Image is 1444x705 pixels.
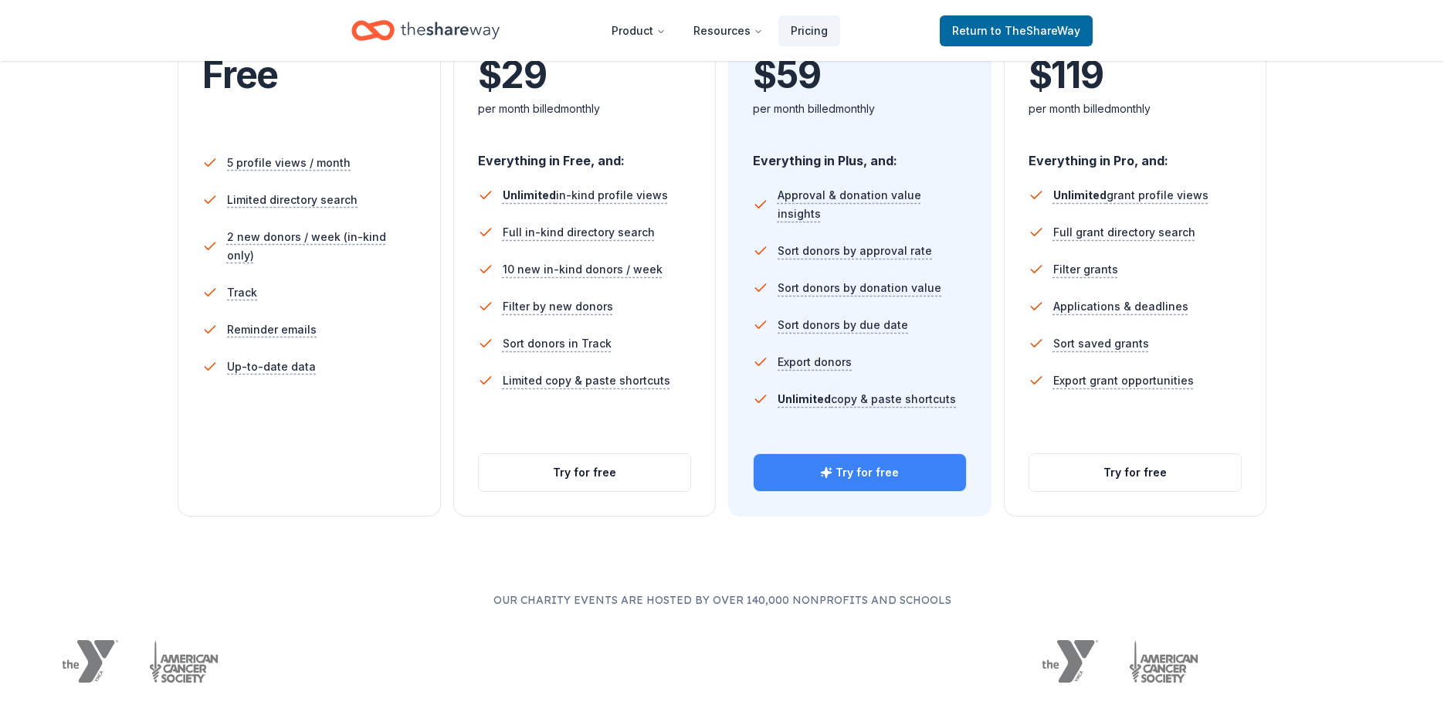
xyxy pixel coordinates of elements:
[1053,334,1149,353] span: Sort saved grants
[778,353,852,371] span: Export donors
[778,279,941,297] span: Sort donors by donation value
[503,334,612,353] span: Sort donors in Track
[778,316,908,334] span: Sort donors by due date
[778,392,956,405] span: copy & paste shortcuts
[778,15,840,46] a: Pricing
[599,15,678,46] button: Product
[62,640,118,683] img: YMCA
[149,640,219,683] img: American Cancer Society
[940,15,1093,46] a: Returnto TheShareWay
[412,640,617,683] img: The Children's Hospital of Philadelphia
[227,283,257,302] span: Track
[753,100,967,118] div: per month billed monthly
[503,188,668,202] span: in-kind profile views
[227,358,316,376] span: Up-to-date data
[1053,188,1208,202] span: grant profile views
[249,640,380,683] img: Leukemia & Lymphoma Society
[503,297,613,316] span: Filter by new donors
[778,242,932,260] span: Sort donors by approval rate
[478,100,692,118] div: per month billed monthly
[1053,223,1195,242] span: Full grant directory search
[478,138,692,171] div: Everything in Free, and:
[503,223,655,242] span: Full in-kind directory search
[202,52,278,97] span: Free
[1029,138,1242,171] div: Everything in Pro, and:
[1029,454,1242,491] button: Try for free
[991,24,1080,37] span: to TheShareWay
[227,228,416,265] span: 2 new donors / week (in-kind only)
[503,371,670,390] span: Limited copy & paste shortcuts
[1029,100,1242,118] div: per month billed monthly
[681,15,775,46] button: Resources
[503,188,556,202] span: Unlimited
[1229,640,1360,683] img: Leukemia & Lymphoma Society
[227,191,358,209] span: Limited directory search
[806,640,884,683] img: National PTA
[1042,640,1098,683] img: YMCA
[227,320,317,339] span: Reminder emails
[227,154,351,172] span: 5 profile views / month
[648,640,775,683] img: Habitat for Humanity
[478,53,547,97] span: $ 29
[754,454,966,491] button: Try for free
[62,591,1382,609] p: Our charity events are hosted by over 140,000 nonprofits and schools
[1053,260,1118,279] span: Filter grants
[778,392,831,405] span: Unlimited
[503,260,663,279] span: 10 new in-kind donors / week
[599,12,840,49] nav: Main
[914,640,1011,683] img: Smithsonian
[778,186,967,223] span: Approval & donation value insights
[1129,640,1199,683] img: American Cancer Society
[1053,297,1188,316] span: Applications & deadlines
[753,138,967,171] div: Everything in Plus, and:
[1053,371,1194,390] span: Export grant opportunities
[1029,53,1103,97] span: $ 119
[753,53,820,97] span: $ 59
[351,12,500,49] a: Home
[1053,188,1107,202] span: Unlimited
[952,22,1080,40] span: Return
[479,454,691,491] button: Try for free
